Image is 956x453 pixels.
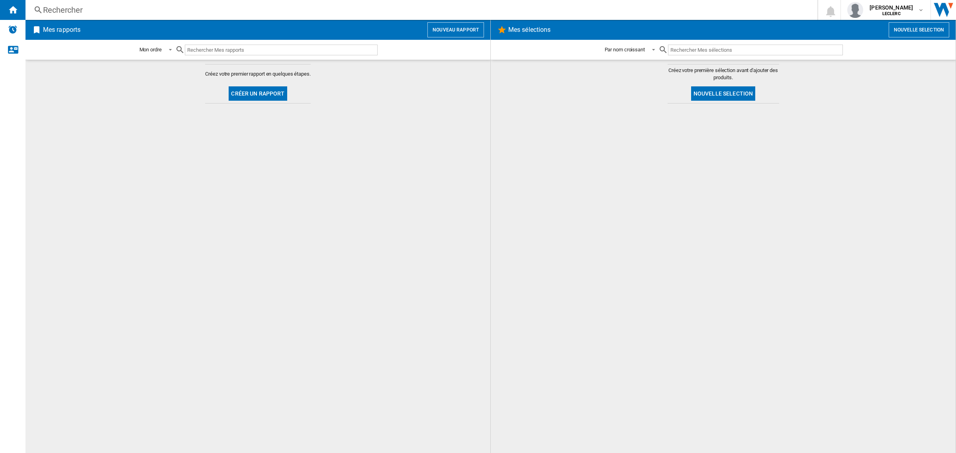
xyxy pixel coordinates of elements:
input: Rechercher Mes rapports [185,45,378,55]
button: Nouvelle selection [691,86,756,101]
h2: Mes rapports [41,22,82,37]
div: Rechercher [43,4,797,16]
img: alerts-logo.svg [8,25,18,34]
button: Nouveau rapport [427,22,484,37]
button: Nouvelle selection [889,22,949,37]
div: Mon ordre [139,47,162,53]
img: profile.jpg [847,2,863,18]
button: Créer un rapport [229,86,287,101]
input: Rechercher Mes sélections [668,45,843,55]
span: [PERSON_NAME] [870,4,913,12]
h2: Mes sélections [507,22,552,37]
span: Créez votre première sélection avant d'ajouter des produits. [668,67,779,81]
div: Par nom croissant [605,47,645,53]
span: Créez votre premier rapport en quelques étapes. [205,70,310,78]
b: LECLERC [882,11,901,16]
